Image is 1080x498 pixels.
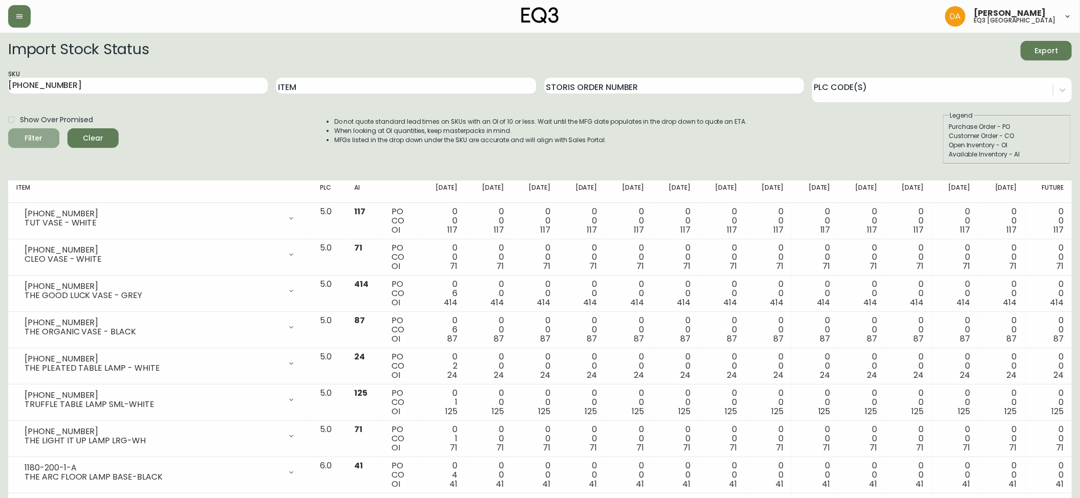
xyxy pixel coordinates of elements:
[496,442,504,454] span: 71
[312,457,346,493] td: 6.0
[538,405,550,417] span: 125
[680,369,691,381] span: 24
[940,352,970,380] div: 0 0
[445,405,457,417] span: 125
[474,280,504,307] div: 0 0
[25,327,281,336] div: THE ORGANIC VASE - BLACK
[8,128,59,148] button: Filter
[354,387,367,399] span: 125
[847,461,877,489] div: 0 0
[945,6,966,27] img: dd1a7e8db21a0ac8adbf82b84ca05374
[466,180,512,203] th: [DATE]
[392,280,410,307] div: PO CO
[634,369,644,381] span: 24
[25,391,281,400] div: [PHONE_NUMBER]
[727,333,737,345] span: 87
[614,207,644,235] div: 0 0
[1007,224,1017,236] span: 117
[474,316,504,344] div: 0 0
[521,7,559,24] img: logo
[16,316,304,338] div: [PHONE_NUMBER]THE ORGANIC VASE - BLACK
[753,425,784,452] div: 0 0
[636,260,644,272] span: 71
[847,352,877,380] div: 0 0
[1033,280,1064,307] div: 0 0
[707,280,737,307] div: 0 0
[25,463,281,472] div: 1180-200-1-A
[567,316,597,344] div: 0 0
[660,352,691,380] div: 0 0
[427,243,457,271] div: 0 0
[540,369,550,381] span: 24
[986,280,1017,307] div: 0 0
[660,389,691,416] div: 0 0
[392,369,400,381] span: OI
[392,389,410,416] div: PO CO
[427,316,457,344] div: 0 6
[745,180,792,203] th: [DATE]
[949,150,1065,159] div: Available Inventory - AI
[753,280,784,307] div: 0 0
[1051,405,1064,417] span: 125
[494,333,504,345] span: 87
[450,260,457,272] span: 71
[776,260,784,272] span: 71
[1025,180,1072,203] th: Future
[683,442,691,454] span: 71
[680,333,691,345] span: 87
[867,369,877,381] span: 24
[753,389,784,416] div: 0 0
[974,17,1055,24] h5: eq3 [GEOGRAPHIC_DATA]
[25,364,281,373] div: THE PLEATED TABLE LAMP - WHITE
[312,348,346,384] td: 5.0
[312,312,346,348] td: 5.0
[962,442,970,454] span: 71
[1056,442,1064,454] span: 71
[707,461,737,489] div: 0 0
[960,224,970,236] span: 117
[1007,333,1017,345] span: 87
[444,297,457,308] span: 414
[25,132,43,145] div: Filter
[707,207,737,235] div: 0 0
[707,389,737,416] div: 0 0
[427,389,457,416] div: 0 1
[820,224,831,236] span: 117
[16,243,304,266] div: [PHONE_NUMBER]CLEO VASE - WHITE
[76,132,110,145] span: Clear
[913,224,924,236] span: 117
[1050,297,1064,308] span: 414
[354,460,363,471] span: 41
[800,461,830,489] div: 0 0
[949,141,1065,150] div: Open Inventory - OI
[567,425,597,452] div: 0 0
[940,425,970,452] div: 0 0
[590,442,598,454] span: 71
[632,405,644,417] span: 125
[729,442,737,454] span: 71
[958,405,970,417] span: 125
[660,207,691,235] div: 0 0
[839,180,885,203] th: [DATE]
[346,180,383,203] th: AI
[354,242,362,254] span: 71
[614,243,644,271] div: 0 0
[800,243,830,271] div: 0 0
[660,316,691,344] div: 0 0
[490,297,504,308] span: 414
[584,297,598,308] span: 414
[800,425,830,452] div: 0 0
[867,224,877,236] span: 117
[660,243,691,271] div: 0 0
[774,369,784,381] span: 24
[974,9,1046,17] span: [PERSON_NAME]
[792,180,838,203] th: [DATE]
[727,224,737,236] span: 117
[940,389,970,416] div: 0 0
[774,333,784,345] span: 87
[567,280,597,307] div: 0 0
[567,352,597,380] div: 0 0
[447,224,457,236] span: 117
[940,280,970,307] div: 0 0
[392,260,400,272] span: OI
